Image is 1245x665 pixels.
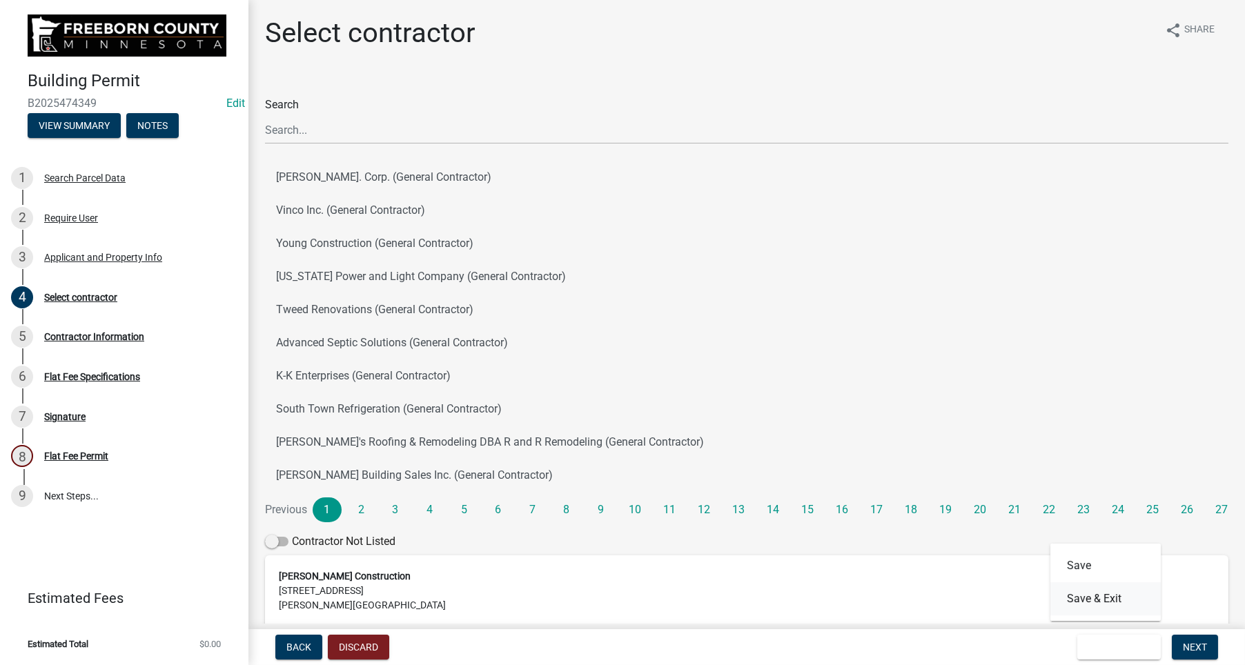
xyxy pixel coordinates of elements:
[1183,642,1207,653] span: Next
[587,497,616,522] a: 9
[265,99,299,110] label: Search
[11,246,33,268] div: 3
[44,173,126,183] div: Search Parcel Data
[724,497,753,522] a: 13
[28,97,221,110] span: B2025474349
[44,451,108,461] div: Flat Fee Permit
[265,161,1228,194] button: [PERSON_NAME]. Corp. (General Contractor)
[265,194,1228,227] button: Vinco Inc. (General Contractor)
[265,426,1228,459] button: [PERSON_NAME]'s Roofing & Remodeling DBA R and R Remodeling (General Contractor)
[265,116,1228,144] input: Search...
[862,497,891,522] a: 17
[415,497,444,522] a: 4
[655,497,684,522] a: 11
[758,497,787,522] a: 14
[265,227,1228,260] button: Young Construction (General Contractor)
[1184,22,1215,39] span: Share
[44,292,117,302] div: Select contractor
[620,497,649,522] a: 10
[11,286,33,308] div: 4
[484,497,513,522] a: 6
[28,113,121,138] button: View Summary
[1104,497,1133,522] a: 24
[931,497,960,522] a: 19
[44,252,162,262] div: Applicant and Property Info
[552,497,581,522] a: 8
[1207,497,1236,522] a: 27
[44,213,98,223] div: Require User
[1173,497,1202,522] a: 26
[265,459,1228,492] button: [PERSON_NAME] Building Sales Inc. (General Contractor)
[265,533,395,550] label: Contractor Not Listed
[279,570,411,582] strong: [PERSON_NAME] Construction
[965,497,994,522] a: 20
[11,366,33,388] div: 6
[11,326,33,348] div: 5
[1000,497,1029,522] a: 21
[44,332,144,341] div: Contractor Information
[1077,635,1161,659] button: Save & Exit
[226,97,245,110] a: Edit
[265,497,1228,522] nav: Page navigation
[265,17,476,50] h1: Select contractor
[28,121,121,132] wm-modal-confirm: Summary
[28,14,226,57] img: Freeborn County, Minnesota
[11,167,33,189] div: 1
[11,445,33,467] div: 8
[286,642,311,653] span: Back
[896,497,925,522] a: 18
[11,207,33,229] div: 2
[689,497,718,522] a: 12
[226,97,245,110] wm-modal-confirm: Edit Application Number
[381,497,410,522] a: 3
[265,326,1228,359] button: Advanced Septic Solutions (General Contractor)
[28,71,237,91] h4: Building Permit
[1138,497,1167,522] a: 25
[1069,497,1098,522] a: 23
[265,359,1228,393] button: K-K Enterprises (General Contractor)
[313,497,342,522] a: 1
[1050,549,1161,582] button: Save
[28,639,88,648] span: Estimated Total
[265,293,1228,326] button: Tweed Renovations (General Contractor)
[275,635,322,659] button: Back
[126,113,179,138] button: Notes
[518,497,547,522] a: 7
[1172,635,1218,659] button: Next
[328,635,389,659] button: Discard
[126,121,179,132] wm-modal-confirm: Notes
[827,497,856,522] a: 16
[44,372,140,381] div: Flat Fee Specifications
[279,569,1215,656] address: [STREET_ADDRESS] [PERSON_NAME][GEOGRAPHIC_DATA]
[11,406,33,428] div: 7
[1165,22,1182,39] i: share
[1050,544,1161,621] div: Save & Exit
[265,260,1228,293] button: [US_STATE] Power and Light Company (General Contractor)
[11,584,226,612] a: Estimated Fees
[1050,582,1161,615] button: Save & Exit
[793,497,822,522] a: 15
[1035,497,1063,522] a: 22
[199,639,221,648] span: $0.00
[44,412,86,421] div: Signature
[1088,642,1141,653] span: Save & Exit
[1154,17,1226,43] button: shareShare
[449,497,478,522] a: 5
[347,497,376,522] a: 2
[11,485,33,507] div: 9
[265,393,1228,426] button: South Town Refrigeration (General Contractor)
